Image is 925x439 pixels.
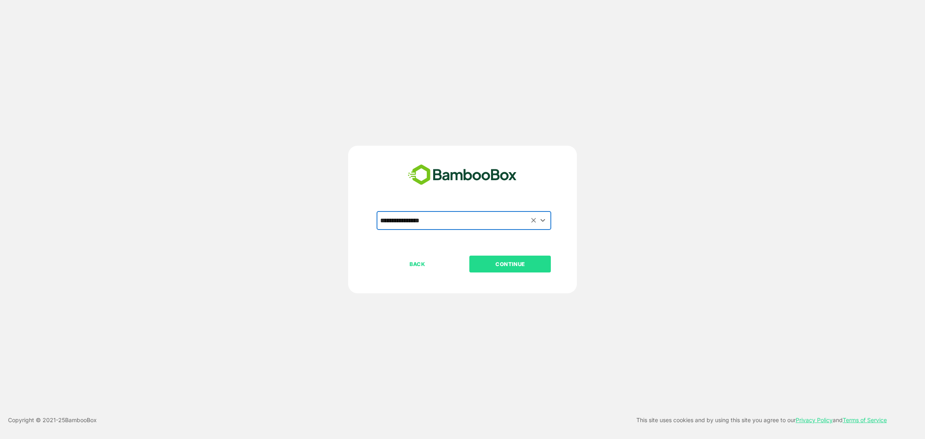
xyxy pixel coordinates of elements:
[538,215,548,226] button: Open
[403,162,521,188] img: bamboobox
[636,415,887,425] p: This site uses cookies and by using this site you agree to our and
[469,256,551,272] button: CONTINUE
[8,415,97,425] p: Copyright © 2021- 25 BambooBox
[843,417,887,423] a: Terms of Service
[470,260,550,268] p: CONTINUE
[796,417,833,423] a: Privacy Policy
[377,260,458,268] p: BACK
[529,216,538,225] button: Clear
[377,256,458,272] button: BACK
